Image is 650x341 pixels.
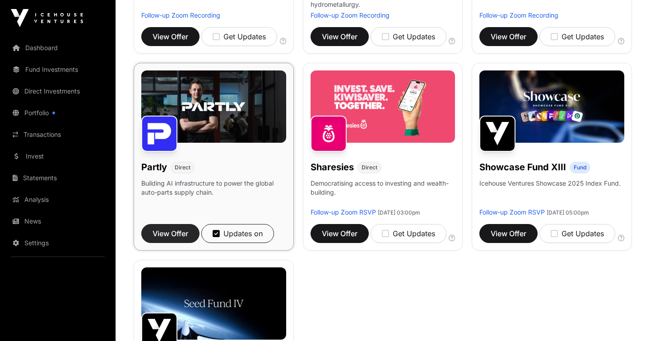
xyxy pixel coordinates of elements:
a: Follow-up Zoom Recording [311,11,390,19]
a: Portfolio [7,103,108,123]
div: Updates on [213,228,263,239]
button: Get Updates [539,224,615,243]
img: Icehouse Ventures Logo [11,9,83,27]
button: View Offer [479,224,538,243]
a: Settings [7,233,108,253]
img: Sharesies-Banner.jpg [311,70,455,143]
p: Building AI infrastructure to power the global auto-parts supply chain. [141,179,286,208]
img: Partly [141,116,177,152]
button: View Offer [141,224,200,243]
a: News [7,211,108,231]
button: View Offer [311,27,369,46]
a: Follow-up Zoom RSVP [311,208,376,216]
button: Get Updates [539,27,615,46]
span: Direct [362,164,377,171]
button: Get Updates [371,27,446,46]
span: View Offer [322,228,357,239]
a: Direct Investments [7,81,108,101]
div: Get Updates [551,228,604,239]
span: Fund [574,164,586,171]
span: Direct [175,164,190,171]
div: Get Updates [382,31,435,42]
a: Transactions [7,125,108,145]
div: Get Updates [382,228,435,239]
div: Get Updates [213,31,266,42]
button: View Offer [479,27,538,46]
button: Updates on [201,224,274,243]
p: Icehouse Ventures Showcase 2025 Index Fund. [479,179,621,188]
span: [DATE] 05:00pm [547,209,589,216]
span: View Offer [153,228,188,239]
span: [DATE] 03:00pm [378,209,420,216]
h1: Sharesies [311,161,354,173]
img: Partly-Banner.jpg [141,70,286,143]
iframe: Chat Widget [605,298,650,341]
span: View Offer [491,228,526,239]
span: View Offer [153,31,188,42]
div: Get Updates [551,31,604,42]
button: View Offer [311,224,369,243]
button: Get Updates [371,224,446,243]
span: View Offer [491,31,526,42]
span: View Offer [322,31,357,42]
a: Follow-up Zoom Recording [141,11,220,19]
img: Showcase-Fund-Banner-1.jpg [479,70,624,143]
p: Democratising access to investing and wealth-building. [311,179,455,208]
a: Analysis [7,190,108,210]
a: Dashboard [7,38,108,58]
a: Invest [7,146,108,166]
a: Fund Investments [7,60,108,79]
h1: Partly [141,161,167,173]
img: Sharesies [311,116,347,152]
a: Statements [7,168,108,188]
img: Showcase Fund XIII [479,116,515,152]
a: Follow-up Zoom RSVP [479,208,545,216]
a: Follow-up Zoom Recording [479,11,558,19]
h1: Showcase Fund XIII [479,161,566,173]
button: View Offer [141,27,200,46]
button: Get Updates [201,27,277,46]
img: Seed-Fund-4_Banner.jpg [141,267,286,340]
